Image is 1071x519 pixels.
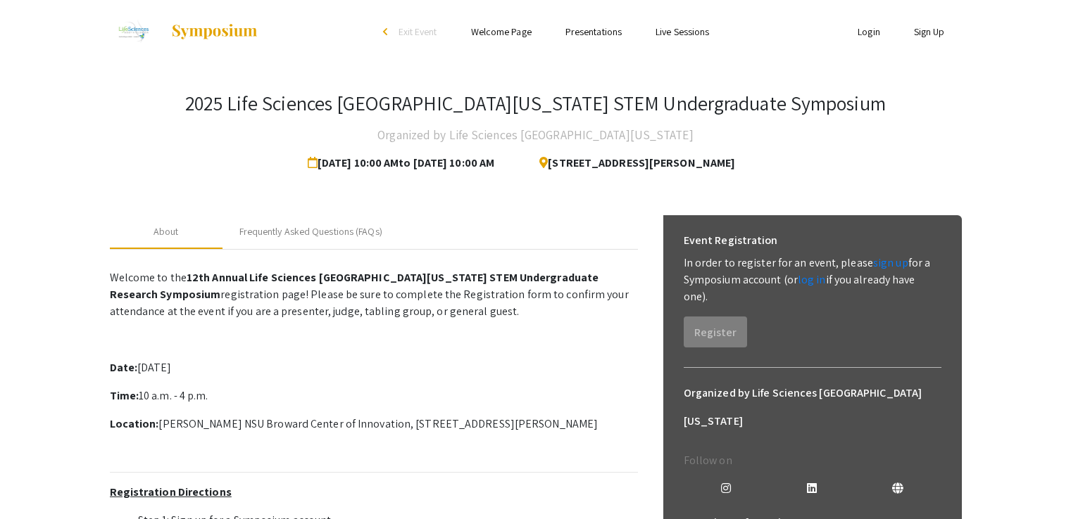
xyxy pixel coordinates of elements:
button: Register [684,316,747,347]
p: [DATE] [110,359,638,376]
h6: Event Registration [684,226,778,255]
a: log in [798,272,826,287]
p: Welcome to the registration page! Please be sure to complete the Registration form to confirm you... [110,269,638,320]
a: sign up [873,255,908,270]
span: [STREET_ADDRESS][PERSON_NAME] [528,149,735,177]
p: In order to register for an event, please for a Symposium account (or if you already have one). [684,255,941,305]
h6: Organized by Life Sciences [GEOGRAPHIC_DATA][US_STATE] [684,379,941,435]
u: Registration Directions [110,485,232,499]
strong: Date: [110,360,138,375]
span: Exit Event [399,25,437,38]
strong: 12th Annual Life Sciences [GEOGRAPHIC_DATA][US_STATE] STEM Undergraduate Research Symposium [110,270,599,302]
div: Frequently Asked Questions (FAQs) [239,224,382,239]
div: arrow_back_ios [383,27,392,36]
h4: Organized by Life Sciences [GEOGRAPHIC_DATA][US_STATE] [377,121,693,149]
img: Symposium by ForagerOne [170,23,258,40]
div: About [154,224,179,239]
p: 10 a.m. - 4 p.m. [110,387,638,404]
a: Presentations [565,25,622,38]
a: Sign Up [914,25,945,38]
a: Welcome Page [471,25,532,38]
img: 2025 Life Sciences South Florida STEM Undergraduate Symposium [110,14,157,49]
p: [PERSON_NAME] NSU Broward Center of Innovation, [STREET_ADDRESS][PERSON_NAME] [110,416,638,432]
p: Follow on [684,452,941,469]
a: Live Sessions [656,25,709,38]
a: 2025 Life Sciences South Florida STEM Undergraduate Symposium [110,14,259,49]
strong: Location: [110,416,159,431]
a: Login [858,25,880,38]
h3: 2025 Life Sciences [GEOGRAPHIC_DATA][US_STATE] STEM Undergraduate Symposium [185,91,886,115]
strong: Time: [110,388,139,403]
span: [DATE] 10:00 AM to [DATE] 10:00 AM [308,149,500,177]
